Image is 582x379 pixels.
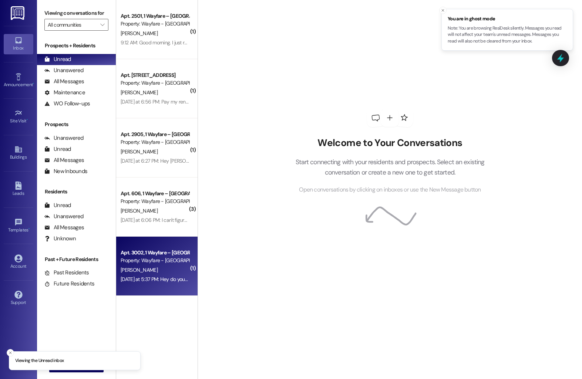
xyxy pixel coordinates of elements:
[121,267,158,273] span: [PERSON_NAME]
[121,197,189,205] div: Property: Wayfare - [GEOGRAPHIC_DATA]
[44,213,84,220] div: Unanswered
[121,89,158,96] span: [PERSON_NAME]
[28,226,30,231] span: •
[121,98,201,105] div: [DATE] at 6:56 PM: Pay my rent??? Lol
[27,117,28,122] span: •
[37,256,116,263] div: Past + Future Residents
[121,12,189,20] div: Apt. 2501, 1 Wayfare – [GEOGRAPHIC_DATA]
[44,100,90,108] div: WO Follow-ups
[37,188,116,196] div: Residents
[121,207,158,214] span: [PERSON_NAME]
[44,78,84,85] div: All Messages
[121,30,158,37] span: [PERSON_NAME]
[44,7,108,19] label: Viewing conversations for
[44,280,94,288] div: Future Residents
[284,137,496,149] h2: Welcome to Your Conversations
[121,276,317,282] div: [DATE] at 5:37 PM: Hey do you know who broke the gate [DATE]? Did his dad come report it?
[121,138,189,146] div: Property: Wayfare - [GEOGRAPHIC_DATA]
[439,7,447,14] button: Close toast
[44,167,87,175] div: New Inbounds
[121,71,189,79] div: Apt. [STREET_ADDRESS]
[44,67,84,74] div: Unanswered
[44,202,71,209] div: Unread
[44,89,85,97] div: Maintenance
[48,19,97,31] input: All communities
[44,134,84,142] div: Unanswered
[4,288,33,308] a: Support
[33,81,34,86] span: •
[7,349,14,356] button: Close toast
[121,257,189,264] div: Property: Wayfare - [GEOGRAPHIC_DATA]
[4,252,33,272] a: Account
[4,143,33,163] a: Buildings
[4,107,33,127] a: Site Visit •
[44,269,89,277] div: Past Residents
[44,55,71,63] div: Unread
[121,131,189,138] div: Apt. 2905, 1 Wayfare – [GEOGRAPHIC_DATA]
[15,358,64,364] p: Viewing the Unread inbox
[121,249,189,257] div: Apt. 3002, 1 Wayfare – [GEOGRAPHIC_DATA]
[448,15,567,23] span: You are in ghost mode
[121,20,189,28] div: Property: Wayfare - [GEOGRAPHIC_DATA]
[44,235,76,243] div: Unknown
[4,34,33,54] a: Inbox
[121,79,189,87] div: Property: Wayfare - [GEOGRAPHIC_DATA]
[284,157,496,178] p: Start connecting with your residents and prospects. Select an existing conversation or create a n...
[4,179,33,199] a: Leads
[121,148,158,155] span: [PERSON_NAME]
[448,25,567,45] p: Note: You are browsing ResiDesk silently. Messages you read will not affect your team's unread me...
[299,185,481,194] span: Open conversations by clicking on inboxes or use the New Message button
[121,190,189,197] div: Apt. 606, 1 Wayfare – [GEOGRAPHIC_DATA]
[37,42,116,50] div: Prospects + Residents
[44,156,84,164] div: All Messages
[44,145,71,153] div: Unread
[100,22,104,28] i: 
[11,6,26,20] img: ResiDesk Logo
[37,121,116,128] div: Prospects
[121,217,196,223] div: [DATE] at 6:06 PM: I can't figure out.
[44,224,84,231] div: All Messages
[4,216,33,236] a: Templates •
